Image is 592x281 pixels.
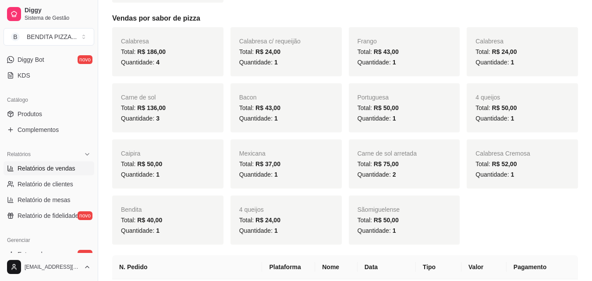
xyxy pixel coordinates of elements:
[510,115,514,122] span: 1
[156,115,160,122] span: 3
[4,4,94,25] a: DiggySistema de Gestão
[358,59,396,66] span: Quantidade:
[112,255,262,279] th: N. Pedido
[239,217,280,224] span: Total:
[255,160,280,167] span: R$ 37,00
[18,250,54,259] span: Entregadores
[121,115,160,122] span: Quantidade:
[461,255,507,279] th: Valor
[374,160,399,167] span: R$ 75,00
[374,217,399,224] span: R$ 50,00
[239,227,278,234] span: Quantidade:
[358,227,396,234] span: Quantidade:
[492,104,517,111] span: R$ 50,00
[274,115,278,122] span: 1
[358,217,399,224] span: Total:
[358,255,416,279] th: Data
[374,48,399,55] span: R$ 43,00
[475,115,514,122] span: Quantidade:
[255,104,280,111] span: R$ 43,00
[121,150,140,157] span: Caipira
[121,38,149,45] span: Calabresa
[475,94,500,101] span: 4 queijos
[137,48,166,55] span: R$ 186,00
[239,48,280,55] span: Total:
[4,247,94,261] a: Entregadoresnovo
[4,53,94,67] a: Diggy Botnovo
[121,48,166,55] span: Total:
[239,160,280,167] span: Total:
[358,171,396,178] span: Quantidade:
[137,217,162,224] span: R$ 40,00
[255,217,280,224] span: R$ 24,00
[137,160,162,167] span: R$ 50,00
[4,28,94,46] button: Select a team
[121,59,160,66] span: Quantidade:
[492,48,517,55] span: R$ 24,00
[4,177,94,191] a: Relatório de clientes
[7,151,31,158] span: Relatórios
[18,164,75,173] span: Relatórios de vendas
[121,104,166,111] span: Total:
[358,160,399,167] span: Total:
[11,32,20,41] span: B
[121,206,142,213] span: Bendita
[4,256,94,277] button: [EMAIL_ADDRESS][DOMAIN_NAME]
[475,171,514,178] span: Quantidade:
[18,71,30,80] span: KDS
[239,206,264,213] span: 4 queijos
[475,48,517,55] span: Total:
[239,38,301,45] span: Calabresa c/ requeijão
[358,104,399,111] span: Total:
[121,171,160,178] span: Quantidade:
[239,104,280,111] span: Total:
[25,14,91,21] span: Sistema de Gestão
[121,227,160,234] span: Quantidade:
[475,38,503,45] span: Calabresa
[358,48,399,55] span: Total:
[239,115,278,122] span: Quantidade:
[393,59,396,66] span: 1
[262,255,315,279] th: Plataforma
[358,115,396,122] span: Quantidade:
[121,160,162,167] span: Total:
[4,193,94,207] a: Relatório de mesas
[393,171,396,178] span: 2
[4,209,94,223] a: Relatório de fidelidadenovo
[492,160,517,167] span: R$ 52,00
[4,107,94,121] a: Produtos
[358,38,377,45] span: Frango
[239,94,257,101] span: Bacon
[4,161,94,175] a: Relatórios de vendas
[121,94,156,101] span: Carne de sol
[18,211,78,220] span: Relatório de fidelidade
[475,160,517,167] span: Total:
[4,68,94,82] a: KDS
[27,32,77,41] div: BENDITA PIZZA ...
[274,59,278,66] span: 1
[25,263,80,270] span: [EMAIL_ADDRESS][DOMAIN_NAME]
[475,59,514,66] span: Quantidade:
[4,123,94,137] a: Complementos
[121,217,162,224] span: Total:
[510,59,514,66] span: 1
[393,227,396,234] span: 1
[393,115,396,122] span: 1
[18,196,71,204] span: Relatório de mesas
[274,227,278,234] span: 1
[239,171,278,178] span: Quantidade:
[239,59,278,66] span: Quantidade:
[255,48,280,55] span: R$ 24,00
[510,171,514,178] span: 1
[358,94,389,101] span: Portuguesa
[4,233,94,247] div: Gerenciar
[274,171,278,178] span: 1
[137,104,166,111] span: R$ 136,00
[358,206,400,213] span: Sãomiguelense
[416,255,461,279] th: Tipo
[25,7,91,14] span: Diggy
[18,55,44,64] span: Diggy Bot
[358,150,417,157] span: Carne de sol arretada
[18,110,42,118] span: Produtos
[18,180,73,189] span: Relatório de clientes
